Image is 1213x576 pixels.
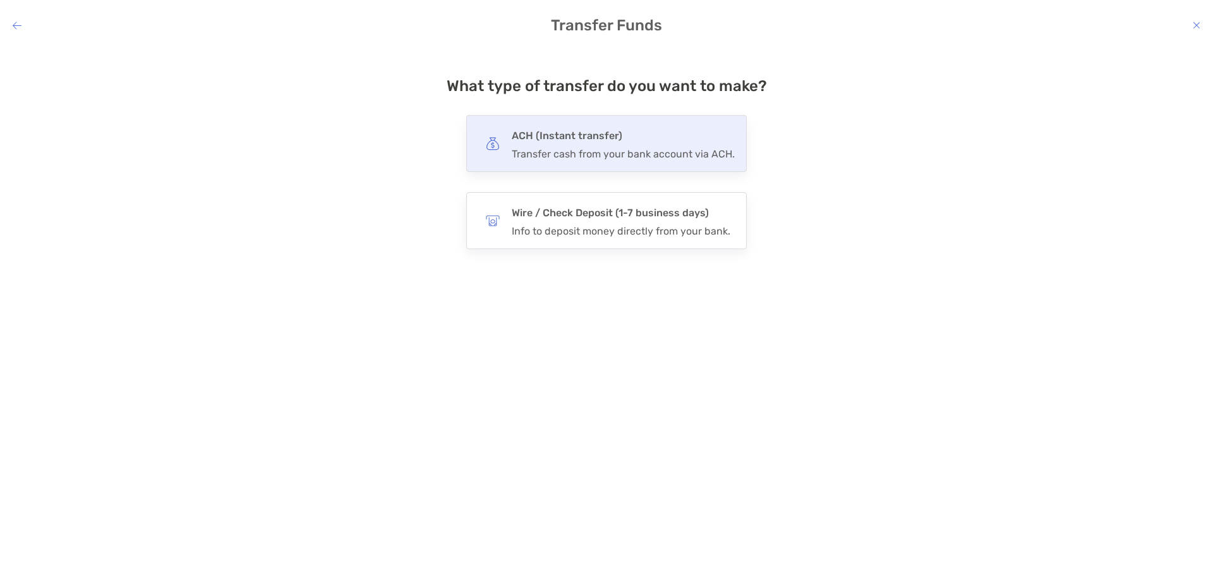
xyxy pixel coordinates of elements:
[512,225,730,237] div: Info to deposit money directly from your bank.
[512,148,735,160] div: Transfer cash from your bank account via ACH.
[512,204,730,222] h4: Wire / Check Deposit (1-7 business days)
[486,137,500,150] img: button icon
[512,127,735,145] h4: ACH (Instant transfer)
[447,77,767,95] h4: What type of transfer do you want to make?
[486,214,500,228] img: button icon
